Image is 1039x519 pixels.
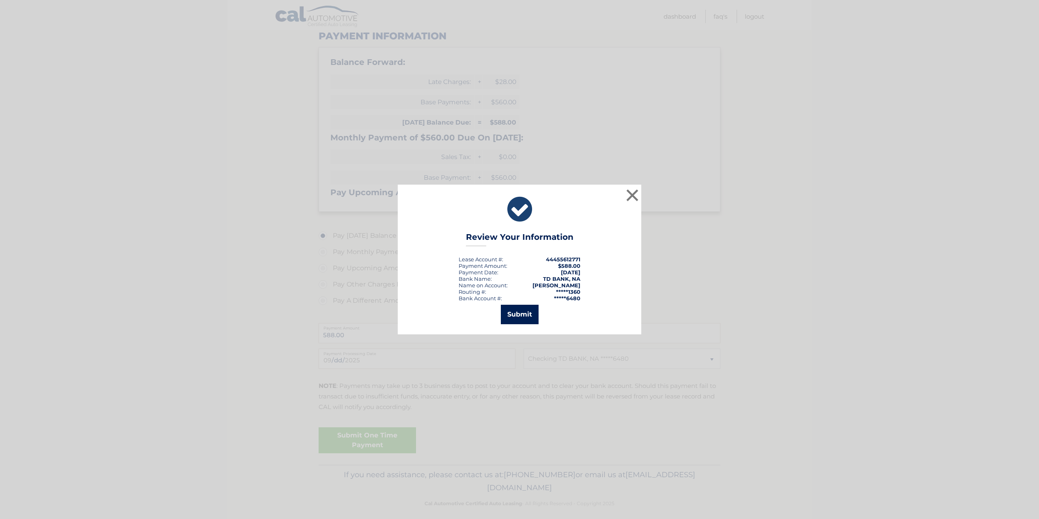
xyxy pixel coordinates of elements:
span: Payment Date [459,269,497,276]
div: Bank Name: [459,276,492,282]
h3: Review Your Information [466,232,573,246]
div: Routing #: [459,289,486,295]
button: × [624,187,640,203]
strong: TD BANK, NA [543,276,580,282]
span: [DATE] [561,269,580,276]
div: Bank Account #: [459,295,502,301]
strong: [PERSON_NAME] [532,282,580,289]
button: Submit [501,305,539,324]
span: $588.00 [558,263,580,269]
div: Lease Account #: [459,256,503,263]
div: Name on Account: [459,282,508,289]
div: : [459,269,498,276]
div: Payment Amount: [459,263,507,269]
strong: 44455612771 [546,256,580,263]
